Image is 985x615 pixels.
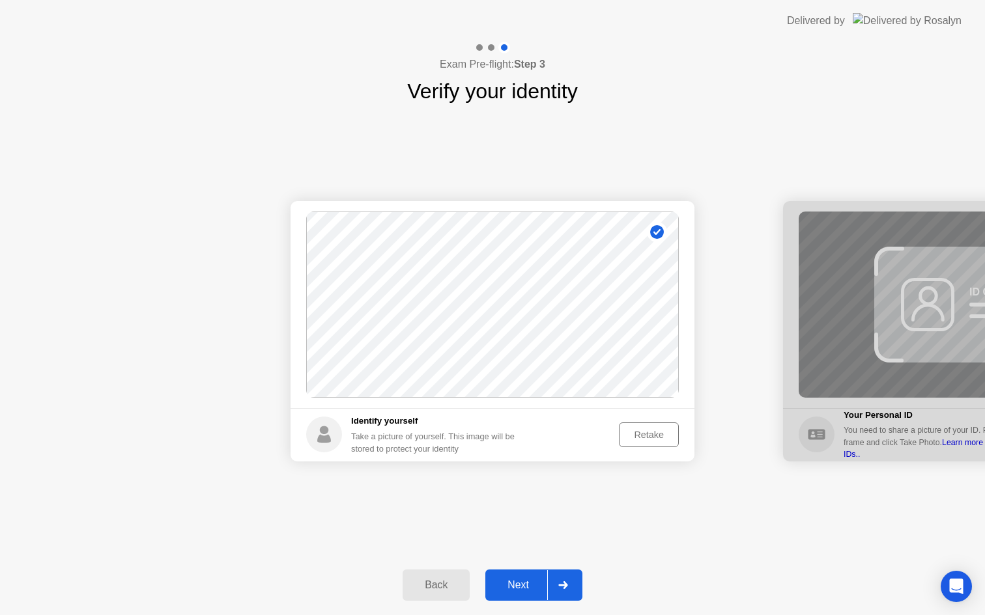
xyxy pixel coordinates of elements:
div: Retake [623,430,674,440]
div: Back [407,579,466,591]
div: Delivered by [787,13,845,29]
h5: Identify yourself [351,415,525,428]
div: Open Intercom Messenger [941,571,972,602]
button: Back [403,569,470,601]
h4: Exam Pre-flight: [440,57,545,72]
button: Retake [619,422,679,447]
img: Delivered by Rosalyn [853,13,962,28]
b: Step 3 [514,59,545,70]
button: Next [485,569,582,601]
div: Next [489,579,547,591]
h1: Verify your identity [407,75,577,107]
div: Take a picture of yourself. This image will be stored to protect your identity [351,430,525,455]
